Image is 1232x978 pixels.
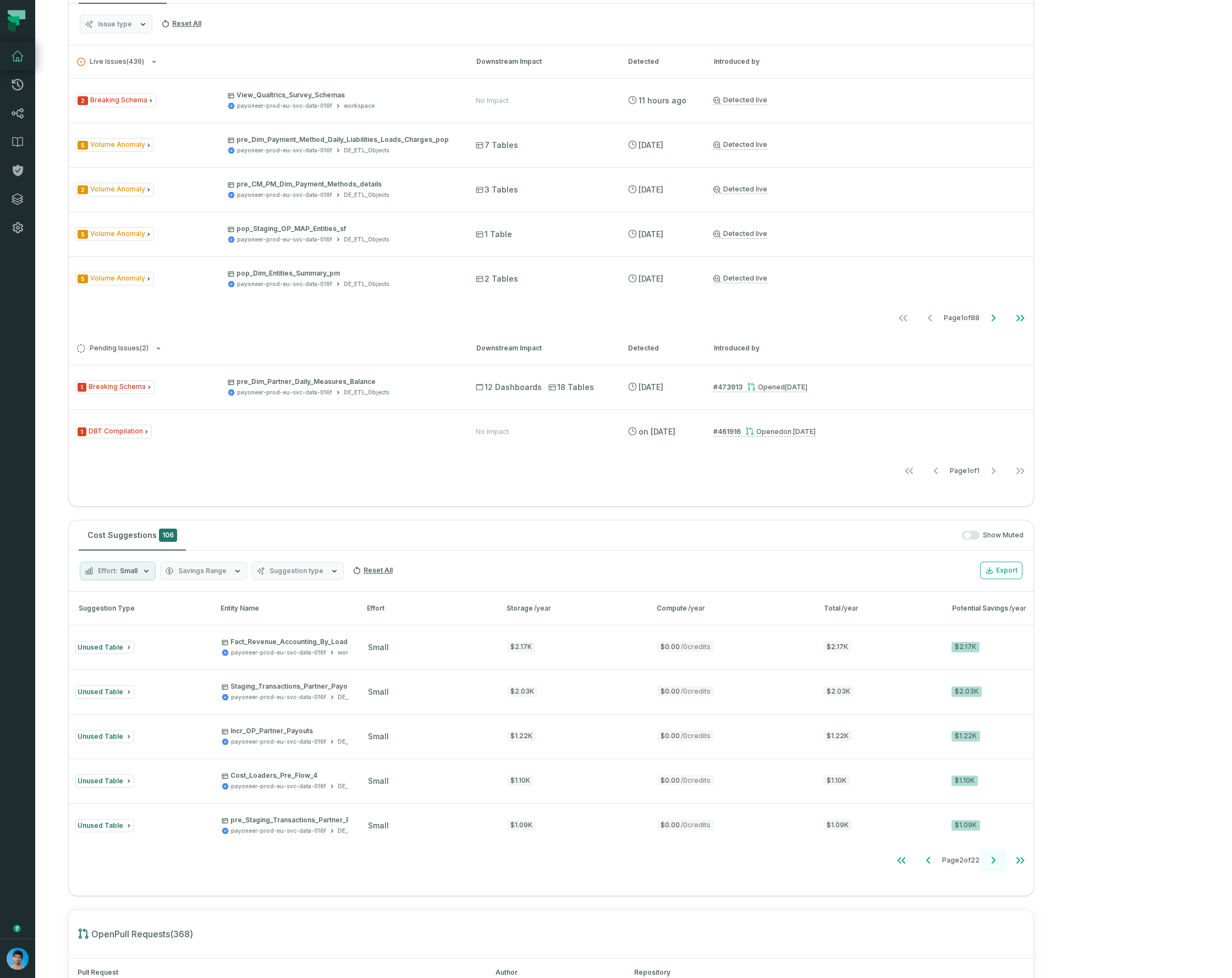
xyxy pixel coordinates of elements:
ul: Page 1 of 1 [896,460,1033,482]
div: payoneer-prod-eu-svc-data-016f [237,280,332,288]
span: /year [842,604,859,612]
div: $1.22K [952,731,980,741]
span: Issue Type [75,183,154,196]
ul: Page 2 of 22 [888,849,1033,871]
span: / 0 credits [681,776,711,784]
div: Opened [747,383,807,391]
div: DE_ETL_Objects [338,782,383,790]
button: Unused TableFact_Revenue_Accounting_By_Loaders_POC_testpayoneer-prod-eu-svc-data-016fworkspacesma... [69,625,1033,669]
button: Go to next page [980,849,1007,871]
div: DE_ETL_Objects [338,827,383,835]
div: payoneer-prod-eu-svc-data-016f [237,388,332,397]
button: Savings Range [160,562,247,580]
a: Detected live [713,185,767,194]
span: Severity [78,185,88,194]
span: Small [120,567,137,575]
button: Live Issues(436) [77,58,457,66]
span: Issue Type [75,227,154,241]
button: EffortSmall [80,562,156,580]
div: Downstream Impact [476,343,608,353]
button: Cost Suggestions [79,520,186,550]
button: Reset All [157,15,206,32]
ul: Page 1 of 88 [890,307,1033,329]
a: Detected live [713,229,767,239]
div: DE_ETL_Objects [344,280,389,288]
button: Go to previous page [915,849,942,871]
p: pre_Staging_Transactions_Partner_Payouts_base [222,816,392,825]
div: Detected [628,57,694,67]
div: Introduced by [714,343,1025,353]
span: 12 Dashboards [476,382,542,393]
div: payoneer-prod-eu-svc-data-016f [231,827,326,835]
span: Pending Issues ( 2 ) [77,344,148,353]
button: Unused TableIncr_OP_Partner_Payoutspayoneer-prod-eu-svc-data-016fDE_ETL_Objectssmall$1.22K$0.00/0... [69,714,1033,758]
div: workspace [344,102,375,110]
span: Unused Table [78,821,123,829]
div: Potential Savings [952,603,1028,613]
span: / 0 credits [681,642,711,651]
nav: pagination [69,849,1033,871]
button: Pending Issues(2) [77,344,457,353]
span: $1.22K [823,730,852,741]
span: Issue Type [75,272,154,285]
p: Incr_OP_Partner_Payouts [222,727,383,735]
div: Total [824,603,933,613]
div: payoneer-prod-eu-svc-data-016f [231,738,326,746]
div: DE_ETL_Objects [338,693,383,701]
div: Entity Name [221,603,347,613]
button: Issue type [80,15,152,34]
div: Introduced by [714,57,1025,67]
span: Severity [78,96,88,105]
p: Cost_Loaders_Pre_Flow_4 [222,771,383,780]
span: Unused Table [78,643,123,651]
span: / 0 credits [681,821,711,829]
p: pop_Staging_OP_MAP_Entities_sf [228,224,456,233]
span: 7 Tables [476,140,518,151]
nav: pagination [69,460,1033,482]
span: $1.10K [823,775,850,785]
a: Detected live [713,274,767,283]
div: Show Muted [190,531,1024,540]
span: 18 Tables [548,382,594,393]
span: 3 Tables [476,184,518,195]
span: $0.00 [657,641,714,652]
button: Export [980,562,1022,579]
span: Severity [78,383,86,392]
div: $1.10K [507,776,533,786]
p: pre_Dim_Payment_Method_Daily_Liabilities_Loads_Charges_pop [228,135,456,144]
a: Detected live [713,96,767,105]
span: small [368,732,389,741]
div: Storage [507,603,637,613]
div: payoneer-prod-eu-svc-data-016f [237,102,332,110]
span: $2.03K [823,686,854,696]
div: payoneer-prod-eu-svc-data-016f [237,191,332,199]
div: Pending Issues(2) [69,365,1033,484]
div: payoneer-prod-eu-svc-data-016f [231,782,326,790]
span: $0.00 [657,775,714,785]
span: $0.00 [657,686,714,696]
p: Staging_Transactions_Partner_Payouts_Required_Fields [222,682,414,691]
span: Unused Table [78,777,123,785]
div: Effort [367,603,487,613]
p: pre_CM_PM_Dim_Payment_Methods_details [228,180,456,189]
img: avatar of Omri Ildis [7,948,29,970]
relative-time: Jul 13, 2025, 9:54 AM GMT+3 [783,427,816,436]
div: payoneer-prod-eu-svc-data-016f [237,146,332,155]
relative-time: Aug 24, 2025, 9:16 AM GMT+3 [639,140,663,150]
div: No Impact [476,427,509,436]
div: $1.22K [507,731,536,741]
button: Reset All [348,562,397,579]
span: 1 Table [476,229,512,240]
button: Unused Tablepre_Staging_Transactions_Partner_Payouts_basepayoneer-prod-eu-svc-data-016fDE_ETL_Obj... [69,803,1033,847]
div: $1.10K [952,776,978,786]
p: Fact_Revenue_Accounting_By_Loaders_POC_test [222,638,393,646]
div: Detected [628,343,694,353]
div: payoneer-prod-eu-svc-data-016f [231,693,326,701]
relative-time: Aug 24, 2025, 9:16 AM GMT+3 [639,274,663,283]
div: DE_ETL_Objects [344,235,389,244]
span: Severity [78,230,88,239]
button: Go to next page [980,307,1007,329]
span: $0.00 [657,820,714,830]
div: Live Issues(436) [69,78,1033,331]
span: Severity [78,141,88,150]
